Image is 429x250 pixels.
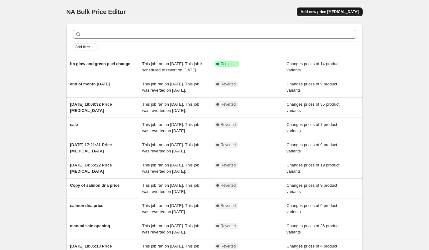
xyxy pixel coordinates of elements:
span: Changes prices of 7 product variants [287,122,337,133]
span: Changes prices of 35 product variants [287,102,340,113]
span: Changes prices of 9 product variants [287,203,337,214]
span: salmon dna price [70,203,104,208]
span: This job ran on [DATE]. This job was reverted on [DATE]. [142,163,199,174]
span: Reverted [221,122,236,127]
span: Changes prices of 9 product variants [287,183,337,194]
span: Reverted [221,203,236,208]
span: This job ran on [DATE]. This job was reverted on [DATE]. [142,142,199,153]
button: Add new price [MEDICAL_DATA] [297,7,362,16]
span: Add new price [MEDICAL_DATA] [301,9,359,14]
span: Copy of salmon dna price [70,183,120,188]
span: [DATE] 14:55:22 Price [MEDICAL_DATA] [70,163,112,174]
span: This job ran on [DATE]. This job was reverted on [DATE]. [142,122,199,133]
span: Reverted [221,183,236,188]
span: [DATE] 18:08:32 Price [MEDICAL_DATA] [70,102,112,113]
span: bb glow and green peel change [70,61,131,66]
span: This job ran on [DATE]. This job was reverted on [DATE]. [142,203,199,214]
span: Reverted [221,82,236,87]
span: sale [70,122,78,127]
span: This job ran on [DATE]. This job was reverted on [DATE]. [142,82,199,93]
span: NA Bulk Price Editor [66,8,126,15]
span: Changes prices of 19 product variants [287,163,340,174]
span: This job ran on [DATE]. This job was reverted on [DATE]. [142,183,199,194]
span: Add filter [75,45,90,50]
button: Add filter [73,43,98,51]
span: end of month [DATE] [70,82,110,86]
span: This job ran on [DATE]. This job is scheduled to revert on [DATE]. [142,61,203,72]
span: Reverted [221,163,236,168]
span: Reverted [221,102,236,107]
span: manual sale opening [70,224,110,228]
span: Changes prices of 9 product variants [287,142,337,153]
span: Reverted [221,142,236,147]
span: This job ran on [DATE]. This job was reverted on [DATE]. [142,224,199,234]
span: Complete [221,61,237,66]
span: Changes prices of 14 product variants [287,61,340,72]
span: [DATE] 17:21:31 Price [MEDICAL_DATA] [70,142,112,153]
span: This job ran on [DATE]. This job was reverted on [DATE]. [142,102,199,113]
span: Changes prices of 9 product variants [287,82,337,93]
span: Changes prices of 36 product variants [287,224,340,234]
span: Reverted [221,244,236,249]
span: Reverted [221,224,236,228]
